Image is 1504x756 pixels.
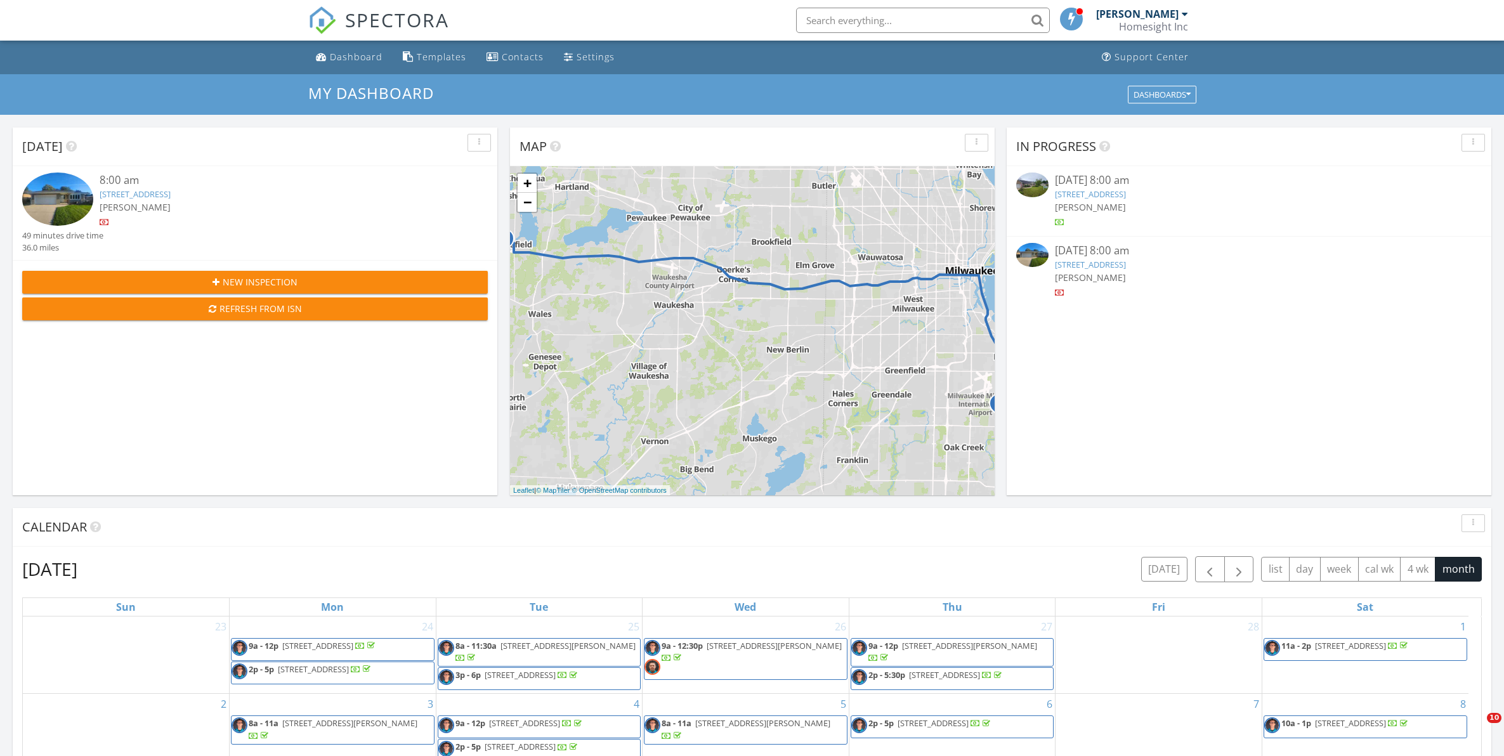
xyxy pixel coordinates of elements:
[1458,616,1468,637] a: Go to March 1, 2025
[1458,694,1468,714] a: Go to March 8, 2025
[232,663,247,679] img: new_circles1.jpg
[249,663,373,675] a: 2p - 5p [STREET_ADDRESS]
[1149,598,1168,616] a: Friday
[868,669,1004,681] a: 2p - 5:30p [STREET_ADDRESS]
[1264,717,1280,733] img: new_circles1.jpg
[518,174,537,193] a: Zoom in
[438,715,641,738] a: 9a - 12p [STREET_ADDRESS]
[527,598,551,616] a: Tuesday
[282,640,353,651] span: [STREET_ADDRESS]
[832,616,849,637] a: Go to February 26, 2025
[1055,201,1126,213] span: [PERSON_NAME]
[455,669,481,681] span: 3p - 6p
[308,82,434,103] span: My Dashboard
[1261,557,1290,582] button: list
[419,616,436,637] a: Go to February 24, 2025
[1400,557,1435,582] button: 4 wk
[231,715,435,744] a: 8a - 11a [STREET_ADDRESS][PERSON_NAME]
[1487,713,1501,723] span: 10
[518,193,537,212] a: Zoom out
[22,271,488,294] button: New Inspection
[1281,640,1410,651] a: 11a - 2p [STREET_ADDRESS]
[577,51,615,63] div: Settings
[308,6,336,34] img: The Best Home Inspection Software - Spectora
[249,663,274,675] span: 2p - 5p
[425,694,436,714] a: Go to March 3, 2025
[311,46,388,69] a: Dashboard
[625,616,642,637] a: Go to February 25, 2025
[438,667,641,690] a: 3p - 6p [STREET_ADDRESS]
[662,717,691,729] span: 8a - 11a
[732,598,759,616] a: Wednesday
[1264,638,1467,661] a: 11a - 2p [STREET_ADDRESS]
[644,638,847,680] a: 9a - 12:30p [STREET_ADDRESS][PERSON_NAME]
[330,51,383,63] div: Dashboard
[1281,717,1410,729] a: 10a - 1p [STREET_ADDRESS]
[1224,556,1254,582] button: Next month
[232,717,247,733] img: new_circles1.jpg
[22,556,77,582] h2: [DATE]
[438,717,454,733] img: new_circles1.jpg
[644,659,660,675] img: screenshot_20250203_152306.png
[1055,259,1126,270] a: [STREET_ADDRESS]
[796,8,1050,33] input: Search everything...
[851,638,1054,667] a: 9a - 12p [STREET_ADDRESS][PERSON_NAME]
[695,717,830,729] span: [STREET_ADDRESS][PERSON_NAME]
[489,717,560,729] span: [STREET_ADDRESS]
[230,616,436,694] td: Go to February 24, 2025
[1119,20,1188,33] div: Homesight Inc
[100,188,171,200] a: [STREET_ADDRESS]
[100,201,171,213] span: [PERSON_NAME]
[23,616,230,694] td: Go to February 23, 2025
[438,638,641,667] a: 8a - 11:30a [STREET_ADDRESS][PERSON_NAME]
[278,663,349,675] span: [STREET_ADDRESS]
[662,717,830,741] a: 8a - 11a [STREET_ADDRESS][PERSON_NAME]
[902,640,1037,651] span: [STREET_ADDRESS][PERSON_NAME]
[22,230,103,242] div: 49 minutes drive time
[249,717,278,729] span: 8a - 11a
[1096,8,1179,20] div: [PERSON_NAME]
[232,640,247,656] img: new_circles1.jpg
[1115,51,1189,63] div: Support Center
[500,640,636,651] span: [STREET_ADDRESS][PERSON_NAME]
[417,51,466,63] div: Templates
[1245,616,1262,637] a: Go to February 28, 2025
[643,616,849,694] td: Go to February 26, 2025
[398,46,471,69] a: Templates
[1358,557,1401,582] button: cal wk
[851,667,1054,690] a: 2p - 5:30p [STREET_ADDRESS]
[22,173,93,226] img: 9349755%2Fcover_photos%2F3bu6ndHFLADSr31tiAiU%2Fsmall.jpeg
[308,17,449,44] a: SPECTORA
[1016,243,1049,267] img: 9349755%2Fcover_photos%2F3bu6ndHFLADSr31tiAiU%2Fsmall.jpeg
[868,640,1037,663] a: 9a - 12p [STREET_ADDRESS][PERSON_NAME]
[455,669,580,681] a: 3p - 6p [STREET_ADDRESS]
[851,717,867,733] img: new_circles1.jpg
[1055,173,1443,188] div: [DATE] 8:00 am
[513,486,534,494] a: Leaflet
[22,173,488,254] a: 8:00 am [STREET_ADDRESS] [PERSON_NAME] 49 minutes drive time 36.0 miles
[644,715,847,744] a: 8a - 11a [STREET_ADDRESS][PERSON_NAME]
[1461,713,1491,743] iframe: Intercom live chat
[851,669,867,685] img: new_circles1.jpg
[1195,556,1225,582] button: Previous month
[504,238,512,246] div: 141 S. Cushing Park Road, Delafield WI 53018
[898,717,969,729] span: [STREET_ADDRESS]
[1315,717,1386,729] span: [STREET_ADDRESS]
[868,640,898,651] span: 9a - 12p
[662,640,703,651] span: 9a - 12:30p
[1281,717,1311,729] span: 10a - 1p
[1435,557,1482,582] button: month
[485,669,556,681] span: [STREET_ADDRESS]
[455,640,497,651] span: 8a - 11:30a
[455,741,580,752] a: 2p - 5p [STREET_ADDRESS]
[100,173,449,188] div: 8:00 am
[1016,138,1096,155] span: In Progress
[1055,188,1126,200] a: [STREET_ADDRESS]
[481,46,549,69] a: Contacts
[1264,715,1467,738] a: 10a - 1p [STREET_ADDRESS]
[438,640,454,656] img: new_circles1.jpg
[318,598,346,616] a: Monday
[1134,90,1191,99] div: Dashboards
[455,717,485,729] span: 9a - 12p
[438,669,454,685] img: new_circles1.jpg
